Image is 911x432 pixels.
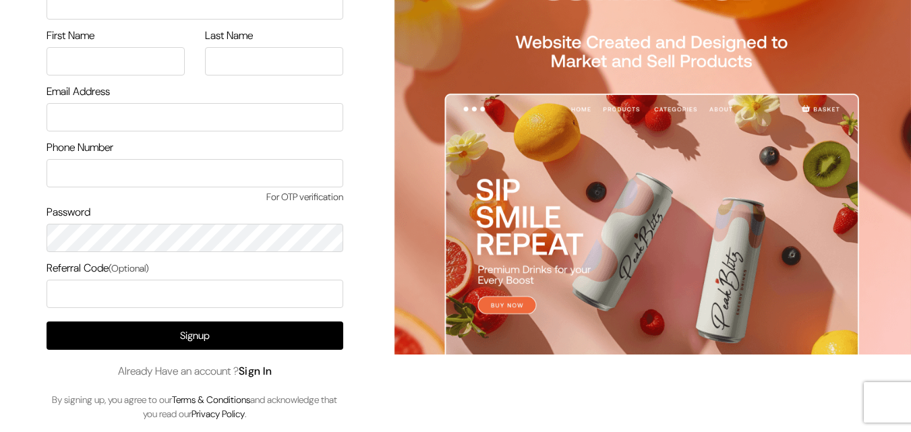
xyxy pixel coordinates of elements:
[47,393,343,421] p: By signing up, you agree to our and acknowledge that you read our .
[47,190,343,204] span: For OTP verification
[192,408,245,420] a: Privacy Policy
[47,140,113,156] label: Phone Number
[172,394,250,406] a: Terms & Conditions
[47,28,94,44] label: First Name
[47,321,343,350] button: Signup
[47,84,110,100] label: Email Address
[47,260,149,276] label: Referral Code
[205,28,253,44] label: Last Name
[239,364,272,378] a: Sign In
[109,262,149,274] span: (Optional)
[118,363,272,379] span: Already Have an account ?
[47,204,90,220] label: Password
